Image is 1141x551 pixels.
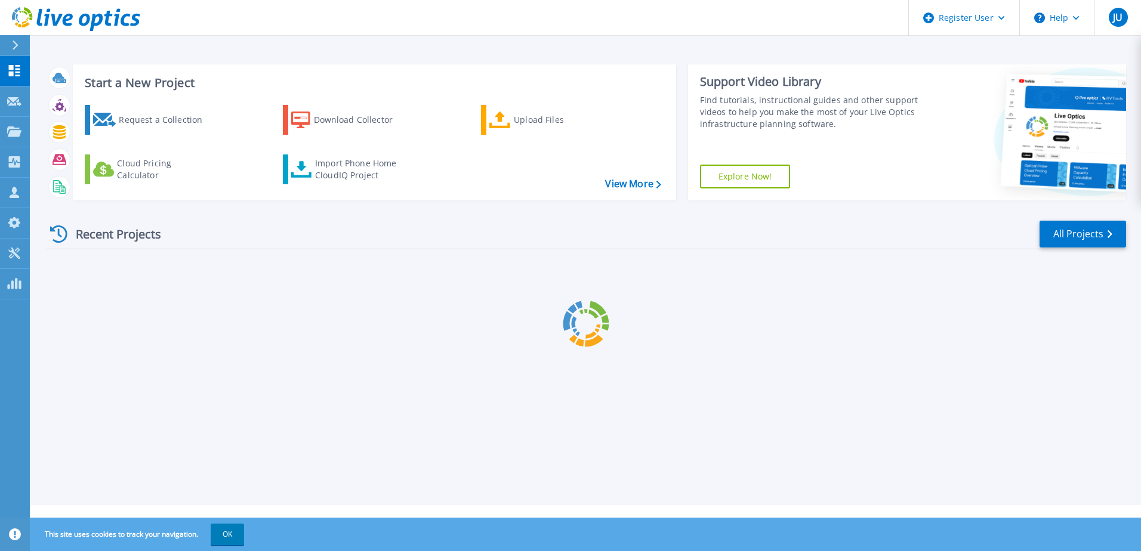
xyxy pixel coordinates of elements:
div: Request a Collection [119,108,214,132]
div: Recent Projects [46,219,177,249]
div: Upload Files [514,108,609,132]
a: All Projects [1040,221,1126,247]
a: View More [605,178,661,190]
a: Upload Files [481,105,614,135]
div: Import Phone Home CloudIQ Project [315,157,408,181]
a: Explore Now! [700,165,791,188]
a: Request a Collection [85,105,218,135]
div: Download Collector [314,108,409,132]
div: Cloud Pricing Calculator [117,157,212,181]
h3: Start a New Project [85,76,661,89]
a: Download Collector [283,105,416,135]
div: Find tutorials, instructional guides and other support videos to help you make the most of your L... [700,94,923,130]
span: This site uses cookies to track your navigation. [33,524,244,545]
span: JU [1113,13,1123,22]
div: Support Video Library [700,74,923,89]
a: Cloud Pricing Calculator [85,154,218,184]
button: OK [211,524,244,545]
